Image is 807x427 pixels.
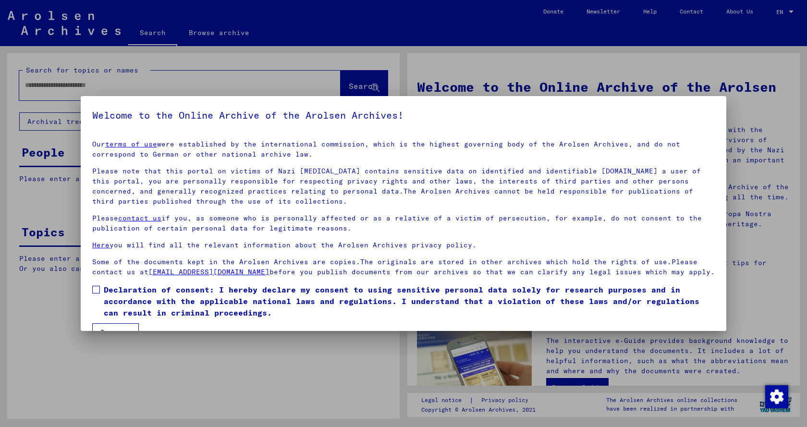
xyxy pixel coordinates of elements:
[92,166,715,207] p: Please note that this portal on victims of Nazi [MEDICAL_DATA] contains sensitive data on identif...
[92,213,715,233] p: Please if you, as someone who is personally affected or as a relative of a victim of persecution,...
[765,385,788,408] img: Change consent
[92,241,110,249] a: Here
[118,214,161,222] a: contact us
[92,108,715,123] h5: Welcome to the Online Archive of the Arolsen Archives!
[105,140,157,148] a: terms of use
[92,139,715,159] p: Our were established by the international commission, which is the highest governing body of the ...
[92,240,715,250] p: you will find all the relevant information about the Arolsen Archives privacy policy.
[92,323,139,342] button: I agree
[148,268,269,276] a: [EMAIL_ADDRESS][DOMAIN_NAME]
[104,284,715,318] span: Declaration of consent: I hereby declare my consent to using sensitive personal data solely for r...
[92,257,715,277] p: Some of the documents kept in the Arolsen Archives are copies.The originals are stored in other a...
